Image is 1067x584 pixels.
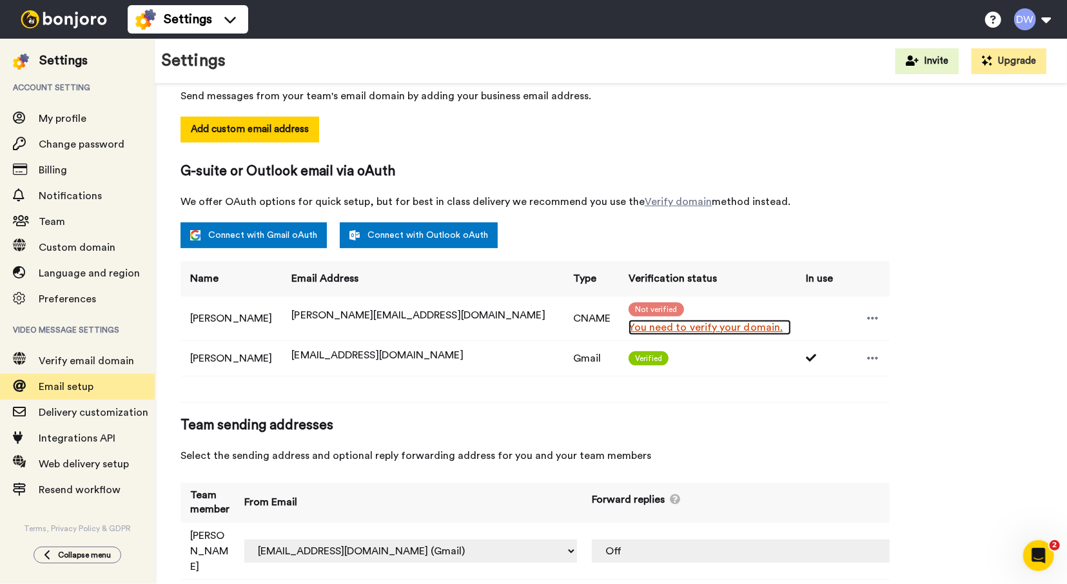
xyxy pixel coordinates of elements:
a: Verify domain [645,197,712,207]
h1: Settings [161,52,226,70]
span: Resend workflow [39,485,121,495]
img: bj-logo-header-white.svg [15,10,112,28]
button: Invite [896,48,959,74]
img: google.svg [190,230,201,240]
a: Connect with Gmail oAuth [181,222,327,248]
td: [PERSON_NAME] [181,340,282,376]
span: Preferences [39,294,96,304]
span: My profile [39,113,86,124]
span: Select the sending address and optional reply forwarding address for you and your team members [181,448,890,463]
th: Email Address [282,261,563,297]
img: settings-colored.svg [13,54,29,70]
span: [PERSON_NAME][EMAIL_ADDRESS][DOMAIN_NAME] [291,310,545,320]
span: Not verified [629,302,684,316]
span: Billing [39,165,67,175]
span: Integrations API [39,433,115,443]
th: Type [563,261,618,297]
th: Name [181,261,282,297]
span: Change password [39,139,124,150]
th: Team member [181,483,235,523]
th: Verification status [619,261,796,297]
span: Send messages from your team's email domain by adding your business email address. [181,88,890,104]
span: Team [39,217,65,227]
button: Upgrade [972,48,1046,74]
span: Language and region [39,268,140,278]
span: Collapse menu [58,550,111,560]
span: Web delivery setup [39,459,129,469]
span: Forward replies [592,492,665,507]
span: We offer OAuth options for quick setup, but for best in class delivery we recommend you use the m... [181,194,890,209]
td: CNAME [563,297,618,340]
td: [PERSON_NAME] [181,523,235,580]
div: Settings [39,52,88,70]
button: Add custom email address [181,117,319,142]
span: Delivery customization [39,407,148,418]
span: Email setup [39,382,93,392]
span: Notifications [39,191,102,201]
img: settings-colored.svg [135,9,156,30]
button: Collapse menu [34,547,121,563]
td: [PERSON_NAME] [181,297,282,340]
th: In use [796,261,840,297]
span: 2 [1050,540,1060,550]
img: outlook-white.svg [349,230,360,240]
span: Custom domain [39,242,115,253]
span: Verified [629,351,669,365]
span: G-suite or Outlook email via oAuth [181,162,890,181]
span: Settings [164,10,212,28]
i: Used 1 times [806,353,819,363]
span: [EMAIL_ADDRESS][DOMAIN_NAME] [291,350,463,360]
a: Connect with Outlook oAuth [340,222,498,248]
span: Verify email domain [39,356,134,366]
a: You need to verify your domain. [629,320,791,335]
th: From Email [235,483,582,523]
span: Team sending addresses [181,416,890,435]
iframe: Intercom live chat [1023,540,1054,571]
td: Gmail [563,340,618,376]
